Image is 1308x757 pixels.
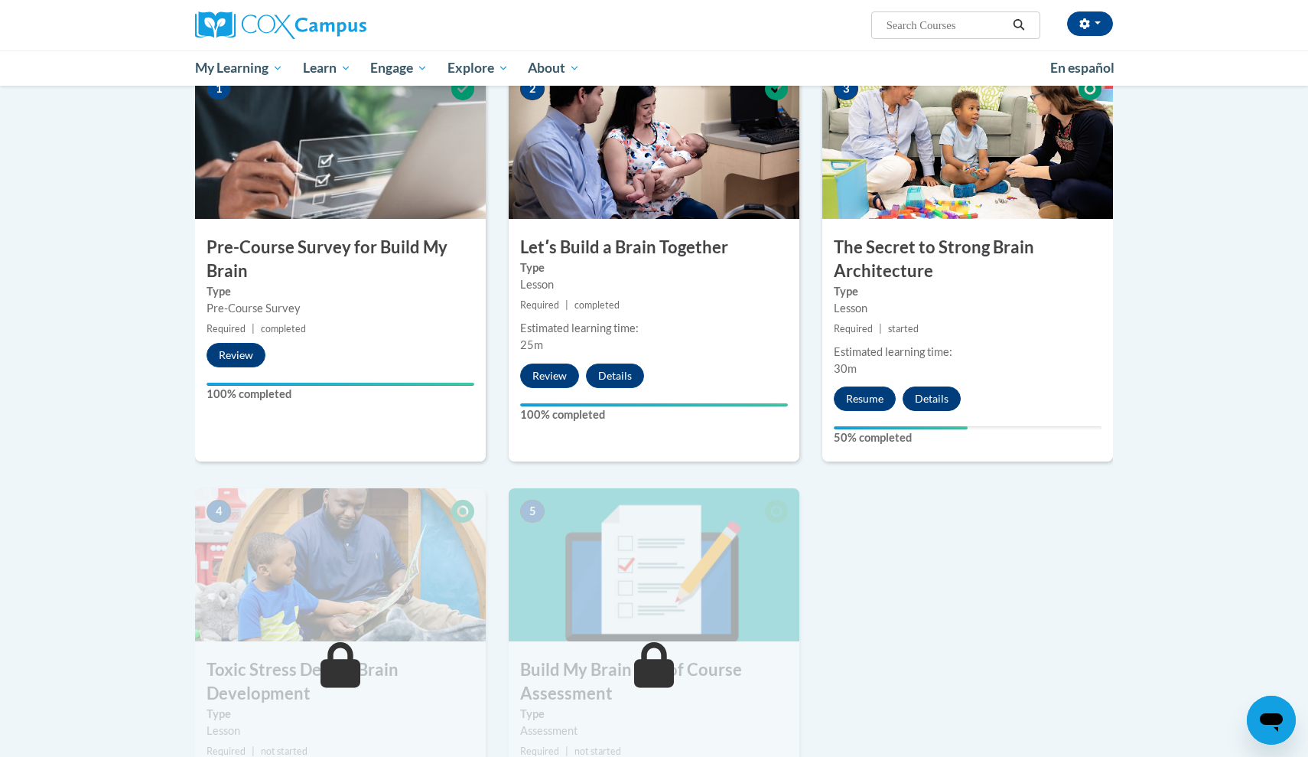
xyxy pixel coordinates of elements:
[879,323,882,334] span: |
[207,746,246,757] span: Required
[303,59,351,77] span: Learn
[1040,52,1124,84] a: En español
[520,77,545,100] span: 2
[520,706,788,723] label: Type
[834,283,1101,300] label: Type
[438,51,519,86] a: Explore
[834,344,1101,361] div: Estimated learning time:
[520,403,788,406] div: Your progress
[520,364,579,388] button: Review
[195,488,486,641] img: Course Image
[586,364,644,388] button: Details
[520,276,788,293] div: Lesson
[885,16,1007,34] input: Search Courses
[519,51,591,86] a: About
[195,11,486,39] a: Cox Campus
[207,723,474,739] div: Lesson
[252,746,255,757] span: |
[520,723,788,739] div: Assessment
[1007,16,1030,34] button: Search
[565,299,568,311] span: |
[528,59,580,77] span: About
[520,320,788,337] div: Estimated learning time:
[293,51,361,86] a: Learn
[207,323,246,334] span: Required
[822,236,1113,283] h3: The Secret to Strong Brain Architecture
[207,343,265,367] button: Review
[520,259,788,276] label: Type
[520,338,543,351] span: 25m
[252,323,255,334] span: |
[822,66,1113,219] img: Course Image
[185,51,293,86] a: My Learning
[1067,11,1113,36] button: Account Settings
[207,386,474,403] label: 100% completed
[509,236,799,259] h3: Letʹs Build a Brain Together
[903,387,961,411] button: Details
[1247,696,1296,745] iframe: Button to launch messaging window
[261,746,307,757] span: not started
[447,59,509,77] span: Explore
[172,51,1136,86] div: Main menu
[370,59,428,77] span: Engage
[574,746,621,757] span: not started
[195,11,366,39] img: Cox Campus
[520,746,559,757] span: Required
[834,387,896,411] button: Resume
[520,299,559,311] span: Required
[834,426,968,429] div: Your progress
[520,406,788,423] label: 100% completed
[195,658,486,706] h3: Toxic Stress Derails Brain Development
[834,429,1101,446] label: 50% completed
[1050,60,1114,76] span: En español
[520,500,545,523] span: 5
[207,300,474,317] div: Pre-Course Survey
[574,299,620,311] span: completed
[834,77,858,100] span: 3
[195,59,283,77] span: My Learning
[207,283,474,300] label: Type
[565,746,568,757] span: |
[207,500,231,523] span: 4
[509,66,799,219] img: Course Image
[195,236,486,283] h3: Pre-Course Survey for Build My Brain
[509,658,799,706] h3: Build My Brain End of Course Assessment
[195,66,486,219] img: Course Image
[888,323,919,334] span: started
[509,488,799,641] img: Course Image
[261,323,306,334] span: completed
[207,77,231,100] span: 1
[834,323,873,334] span: Required
[360,51,438,86] a: Engage
[834,300,1101,317] div: Lesson
[834,362,857,375] span: 30m
[207,383,474,386] div: Your progress
[207,706,474,723] label: Type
